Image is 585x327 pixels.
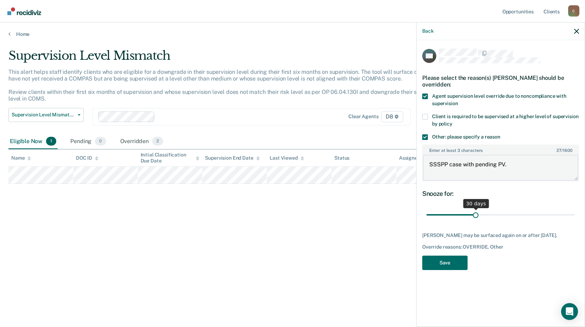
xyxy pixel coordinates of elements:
[422,232,579,238] div: [PERSON_NAME] may be surfaced again on or after [DATE].
[348,114,378,120] div: Clear agents
[561,303,578,320] div: Open Intercom Messenger
[119,134,165,149] div: Overridden
[76,155,98,161] div: DOC ID
[432,114,578,127] span: Client is required to be supervised at a higher level of supervision by policy
[8,134,58,149] div: Eligible Now
[95,137,106,146] span: 0
[432,93,566,106] span: Agent supervision level override due to noncompliance with supervision
[423,145,578,153] label: Enter at least 3 characters
[423,155,578,181] textarea: SSSPP case with pending PV.
[422,69,579,94] div: Please select the reason(s) [PERSON_NAME] should be overridden:
[152,137,163,146] span: 2
[568,5,579,17] button: Profile dropdown button
[205,155,259,161] div: Supervision End Date
[557,148,572,153] span: / 1600
[334,155,349,161] div: Status
[8,69,443,102] p: This alert helps staff identify clients who are eligible for a downgrade in their supervision lev...
[7,7,41,15] img: Recidiviz
[11,155,31,161] div: Name
[69,134,107,149] div: Pending
[46,137,56,146] span: 1
[557,148,561,153] span: 27
[8,49,447,69] div: Supervision Level Mismatch
[270,155,304,161] div: Last Viewed
[422,190,579,198] div: Snooze for:
[422,256,468,270] button: Save
[463,199,489,208] div: 30 days
[141,152,200,164] div: Initial Classification Due Date
[422,244,579,250] div: Override reasons: OVERRIDE, Other
[399,155,432,161] div: Assigned to
[12,112,75,118] span: Supervision Level Mismatch
[8,31,577,37] a: Home
[432,134,500,140] span: Other: please specify a reason
[422,28,433,34] button: Back
[568,5,579,17] div: C
[381,111,403,122] span: D8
